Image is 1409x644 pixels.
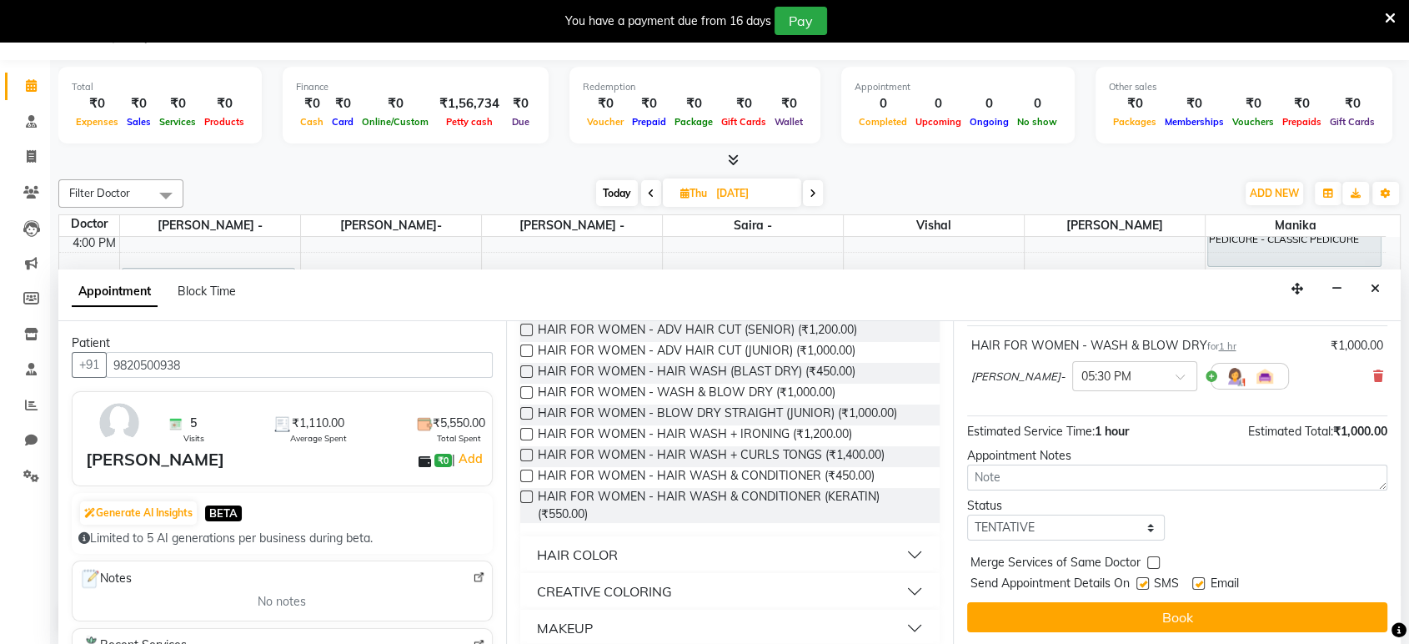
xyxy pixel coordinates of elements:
[628,94,670,113] div: ₹0
[1025,215,1205,236] span: [PERSON_NAME]
[538,405,897,425] span: HAIR FOR WOMEN - BLOW DRY STRAIGHT (JUNIOR) (₹1,000.00)
[855,116,911,128] span: Completed
[433,415,485,432] span: ₹5,550.00
[1154,575,1179,596] span: SMS
[527,576,934,606] button: CREATIVE COLORING
[538,363,855,384] span: HAIR FOR WOMEN - HAIR WASH (BLAST DRY) (₹450.00)
[178,284,236,299] span: Block Time
[296,94,328,113] div: ₹0
[482,215,662,236] span: [PERSON_NAME] -
[537,545,618,565] div: HAIR COLOR
[770,116,807,128] span: Wallet
[1210,575,1238,596] span: Email
[1161,94,1228,113] div: ₹0
[258,593,306,611] span: No notes
[965,94,1013,113] div: 0
[855,94,911,113] div: 0
[123,269,295,376] div: zainab, 04:30 PM-06:00 PM, HAIR COLOR - ROOT TOUCH UP
[1013,94,1061,113] div: 0
[1206,340,1236,352] small: for
[967,602,1387,632] button: Book
[538,321,857,342] span: HAIR FOR WOMEN - ADV HAIR CUT (SENIOR) (₹1,200.00)
[123,94,155,113] div: ₹0
[583,94,628,113] div: ₹0
[69,234,119,252] div: 4:00 PM
[200,94,248,113] div: ₹0
[538,425,852,446] span: HAIR FOR WOMEN - HAIR WASH + IRONING (₹1,200.00)
[538,467,875,488] span: HAIR FOR WOMEN - HAIR WASH & CONDITIONER (₹450.00)
[1228,116,1278,128] span: Vouchers
[205,506,242,521] span: BETA
[1363,276,1387,302] button: Close
[292,415,344,432] span: ₹1,110.00
[78,530,486,547] div: Limited to 5 AI generations per business during beta.
[296,116,328,128] span: Cash
[537,618,593,638] div: MAKEUP
[1248,424,1333,439] span: Estimated Total:
[358,116,433,128] span: Online/Custom
[971,369,1066,385] span: [PERSON_NAME]-
[911,94,965,113] div: 0
[971,337,1236,355] div: HAIR FOR WOMEN - WASH & BLOW DRY
[72,352,107,378] button: +91
[583,80,807,94] div: Redemption
[1228,94,1278,113] div: ₹0
[433,94,506,113] div: ₹1,56,734
[1225,366,1245,386] img: Hairdresser.png
[670,94,717,113] div: ₹0
[1109,94,1161,113] div: ₹0
[1326,116,1379,128] span: Gift Cards
[358,94,433,113] div: ₹0
[663,215,843,236] span: Saira -
[538,446,885,467] span: HAIR FOR WOMEN - HAIR WASH + CURLS TONGS (₹1,400.00)
[970,554,1141,575] span: Merge Services of Same Doctor
[1250,187,1299,199] span: ADD NEW
[970,575,1130,596] span: Send Appointment Details On
[596,180,638,206] span: Today
[967,424,1095,439] span: Estimated Service Time:
[155,116,200,128] span: Services
[911,116,965,128] span: Upcoming
[296,80,535,94] div: Finance
[775,7,827,35] button: Pay
[1013,116,1061,128] span: No show
[72,335,493,352] div: Patient
[770,94,807,113] div: ₹0
[676,187,711,199] span: Thu
[72,116,123,128] span: Expenses
[183,432,204,445] span: Visits
[1278,94,1326,113] div: ₹0
[965,116,1013,128] span: Ongoing
[537,581,672,601] div: CREATIVE COLORING
[69,186,130,199] span: Filter Doctor
[1326,94,1379,113] div: ₹0
[538,384,835,405] span: HAIR FOR WOMEN - WASH & BLOW DRY (₹1,000.00)
[717,94,770,113] div: ₹0
[328,94,358,113] div: ₹0
[72,277,158,307] span: Appointment
[1331,337,1383,355] div: ₹1,000.00
[565,13,771,30] div: You have a payment due from 16 days
[538,488,927,523] span: HAIR FOR WOMEN - HAIR WASH & CONDITIONER (KERATIN) (₹550.00)
[72,94,123,113] div: ₹0
[1246,182,1303,205] button: ADD NEW
[59,215,119,233] div: Doctor
[200,116,248,128] span: Products
[190,415,197,432] span: 5
[452,449,484,469] span: |
[328,116,358,128] span: Card
[527,540,934,570] button: HAIR COLOR
[72,80,248,94] div: Total
[1255,366,1275,386] img: Interior.png
[538,342,855,363] span: HAIR FOR WOMEN - ADV HAIR CUT (JUNIOR) (₹1,000.00)
[79,568,132,590] span: Notes
[1109,80,1379,94] div: Other sales
[628,116,670,128] span: Prepaid
[711,181,795,206] input: 2025-09-04
[1333,424,1387,439] span: ₹1,000.00
[527,613,934,643] button: MAKEUP
[455,449,484,469] a: Add
[717,116,770,128] span: Gift Cards
[670,116,717,128] span: Package
[290,432,347,445] span: Average Spent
